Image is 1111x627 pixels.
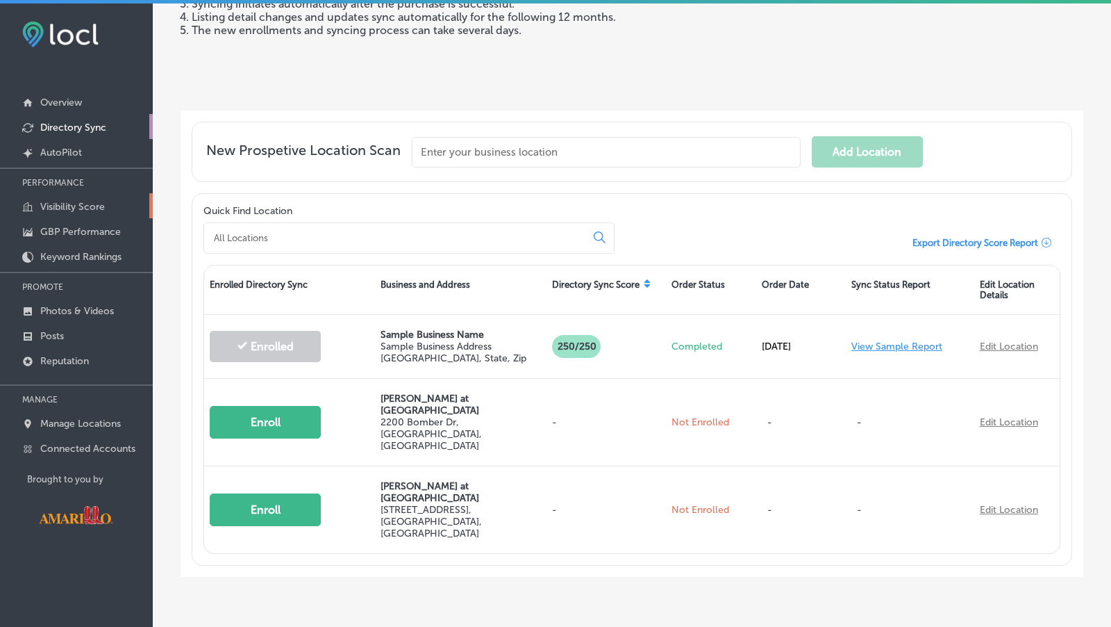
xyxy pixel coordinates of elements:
[552,335,601,358] p: 250/250
[974,266,1060,314] div: Edit Location Details
[980,504,1038,516] a: Edit Location
[210,494,321,526] button: Enroll
[40,97,82,108] p: Overview
[756,266,846,314] div: Order Date
[552,416,660,428] p: -
[980,341,1038,352] a: Edit Location
[206,142,401,168] span: New Prospetive Location Scan
[204,266,375,314] div: Enrolled Directory Sync
[671,341,750,352] p: Completed
[40,201,105,213] p: Visibility Score
[40,122,106,133] p: Directory Sync
[851,402,969,442] p: -
[851,341,942,352] a: View Sample Report
[203,205,292,217] label: Quick Find Location
[912,238,1038,248] span: Export Directory Score Report
[762,402,793,442] p: -
[381,341,540,352] p: Sample Business Address
[381,480,540,504] p: [PERSON_NAME] at [GEOGRAPHIC_DATA]
[40,330,64,342] p: Posts
[192,10,715,24] li: Listing detail changes and updates sync automatically for the following 12 months.
[40,305,114,317] p: Photos & Videos
[27,474,153,484] p: Brought to you by
[40,355,89,367] p: Reputation
[40,226,121,238] p: GBP Performance
[40,147,82,158] p: AutoPilot
[381,393,540,416] p: [PERSON_NAME] at [GEOGRAPHIC_DATA]
[671,504,750,516] p: Not Enrolled
[210,406,321,439] button: Enroll
[40,418,121,430] p: Manage Locations
[671,416,750,428] p: Not Enrolled
[40,443,135,455] p: Connected Accounts
[412,137,801,168] input: Enter your business location
[212,231,583,244] input: All Locations
[552,504,660,516] p: -
[756,327,846,366] div: [DATE]
[22,22,99,47] img: fda3e92497d09a02dc62c9cd864e3231.png
[192,24,715,37] li: The new enrollments and syncing process can take several days.
[40,251,122,263] p: Keyword Rankings
[846,266,974,314] div: Sync Status Report
[381,504,540,539] p: [STREET_ADDRESS] , [GEOGRAPHIC_DATA], [GEOGRAPHIC_DATA]
[851,490,969,530] p: -
[812,136,923,168] button: Add Location
[381,416,540,452] p: 2200 Bomber Dr , [GEOGRAPHIC_DATA], [GEOGRAPHIC_DATA]
[546,266,666,314] div: Directory Sync Score
[762,490,793,530] p: -
[375,266,546,314] div: Business and Address
[381,329,540,341] p: Sample Business Name
[27,496,124,535] img: Visit Amarillo
[210,331,321,362] button: Enrolled
[980,416,1038,428] a: Edit Location
[666,266,755,314] div: Order Status
[381,352,540,364] p: [GEOGRAPHIC_DATA], State, Zip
